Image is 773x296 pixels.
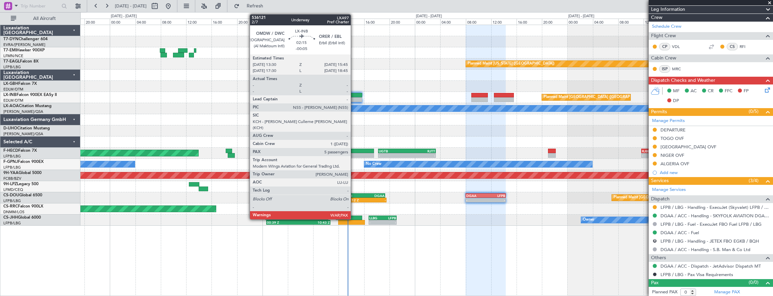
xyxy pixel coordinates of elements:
div: - [369,220,383,224]
div: - [366,198,386,202]
span: Dispatch Checks and Weather [651,77,715,84]
div: No Crew [366,159,381,169]
div: 20:00 [84,19,110,25]
span: Cabin Crew [651,54,676,62]
span: T7-EAGL [3,59,20,64]
span: CS-RRC [3,204,18,208]
a: Manage Permits [652,118,685,124]
div: [DATE] - [DATE] [416,14,442,19]
div: - [642,153,665,157]
span: MF [673,88,679,95]
label: Planned PAX [652,289,677,296]
a: [PERSON_NAME]/QSA [3,131,43,137]
a: F-GPNJFalcon 900EX [3,160,44,164]
span: CR [708,88,714,95]
a: DGAA / ACC - Handling - S.B. Man & Co Ltd [660,247,750,252]
div: 08:00 [313,19,339,25]
a: EDLW/DTM [3,98,23,103]
span: 9H-LPZ [3,182,17,186]
div: 16:00 [517,19,542,25]
span: F-HECD [3,149,18,153]
input: Trip Number [21,1,59,11]
div: No Crew [PERSON_NAME] [264,103,311,114]
a: DGAA / ACC - Dispatch - JetAdvisor Dispatch MT [660,263,761,269]
a: CS-DOUGlobal 6500 [3,193,42,197]
div: RJBB [642,149,665,153]
a: LX-GBHFalcon 7X [3,82,37,86]
span: [DATE] - [DATE] [115,3,147,9]
span: Flight Crew [651,32,676,40]
div: 13:12 Z [347,198,366,202]
a: LFMD/CEQ [3,187,23,192]
div: 10:43 Z [298,220,330,224]
div: LFPB [383,216,396,220]
span: All Aircraft [18,16,71,21]
a: FCBB/BZV [3,176,21,181]
div: 08:00 [466,19,491,25]
span: Refresh [241,4,269,8]
a: Manage PAX [714,289,740,296]
a: CS-RRCFalcon 900LX [3,204,43,208]
div: NIGER OVF [660,152,684,158]
a: LFPB/LBG [3,154,21,159]
div: 04:00 [593,19,618,25]
a: LFPB/LBG [3,65,21,70]
div: - [485,198,505,202]
div: - [379,153,407,157]
span: FP [744,88,749,95]
div: 08:00 [618,19,644,25]
a: LFPB / LBG - Handling - ExecuJet (Skyvalet) LFPB / LBG [660,204,770,210]
div: UGTB [379,149,407,153]
div: 20:00 [542,19,567,25]
div: 00:00 [415,19,440,25]
div: [DATE] - [DATE] [568,14,594,19]
a: LFPB / LBG - Handling - JETEX FBO EGKB / BQH [660,238,759,244]
div: [GEOGRAPHIC_DATA] OVF [660,144,716,150]
a: T7-EMIHawker 900XP [3,48,45,52]
div: Planned Maint [GEOGRAPHIC_DATA] ([GEOGRAPHIC_DATA]) [544,92,650,102]
div: 00:00 [567,19,593,25]
span: T7-EMI [3,48,17,52]
div: LLBG [369,216,383,220]
div: Planned Maint [GEOGRAPHIC_DATA] ([GEOGRAPHIC_DATA]) [614,193,720,203]
a: LFPB / LBG - Pax Visa Requirements [660,272,733,277]
div: ISP [659,65,670,73]
button: R [653,239,657,243]
span: D-IJHO [3,126,17,130]
a: LFPB/LBG [3,198,21,203]
a: LX-INBFalcon 900EX EASy II [3,93,57,97]
div: RJTT [407,149,435,153]
div: 16:00 [364,19,390,25]
a: MRC [672,66,687,72]
div: CP [659,43,670,50]
a: EDLW/DTM [3,87,23,92]
span: FFC [725,88,732,95]
button: All Aircraft [7,13,73,24]
div: 04:00 [288,19,313,25]
span: Leg Information [651,6,685,14]
div: [DATE] - [DATE] [264,14,290,19]
a: LFPB / LBG - Fuel - ExecuJet FBO Fuel LFPB / LBG [660,221,762,227]
a: DGAA / ACC - Handling - SKYFOLK AVIATION DGAA/ACC [660,213,770,219]
a: Manage Services [652,187,686,193]
a: T7-DYNChallenger 604 [3,37,48,41]
span: CS-DOU [3,193,19,197]
a: 9H-YAAGlobal 5000 [3,171,42,175]
a: F-HECDFalcon 7X [3,149,37,153]
a: T7-EAGLFalcon 8X [3,59,39,64]
span: (3/4) [749,177,758,184]
div: 12:00 [339,19,364,25]
span: Dispatch [651,195,670,203]
div: Owner [583,215,594,225]
span: F-GPNJ [3,160,18,164]
div: 12:00 [491,19,517,25]
div: 00:00 [110,19,135,25]
div: DEPARTURE [660,127,685,133]
a: D-IJHOCitation Mustang [3,126,50,130]
a: VDL [672,44,687,50]
div: DGAA [365,194,384,198]
div: Add new [660,170,770,175]
span: CS-JHH [3,216,18,220]
div: 12:00 [644,19,669,25]
a: RFI [740,44,755,50]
